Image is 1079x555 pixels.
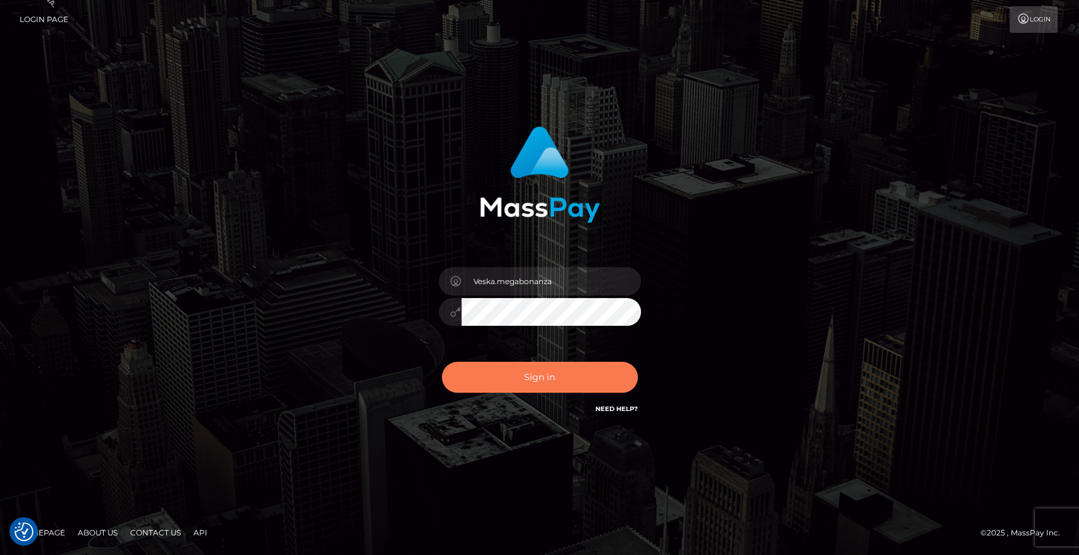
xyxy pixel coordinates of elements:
div: © 2025 , MassPay Inc. [980,526,1070,540]
a: Login [1009,6,1058,33]
input: Username... [461,267,641,295]
a: API [188,523,212,542]
a: About Us [73,523,123,542]
button: Sign in [442,362,638,393]
img: Revisit consent button [15,522,34,541]
img: MassPay Login [480,126,600,223]
a: Login Page [20,6,68,33]
a: Homepage [14,523,70,542]
a: Need Help? [595,405,638,413]
button: Consent Preferences [15,522,34,541]
a: Contact Us [125,523,186,542]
